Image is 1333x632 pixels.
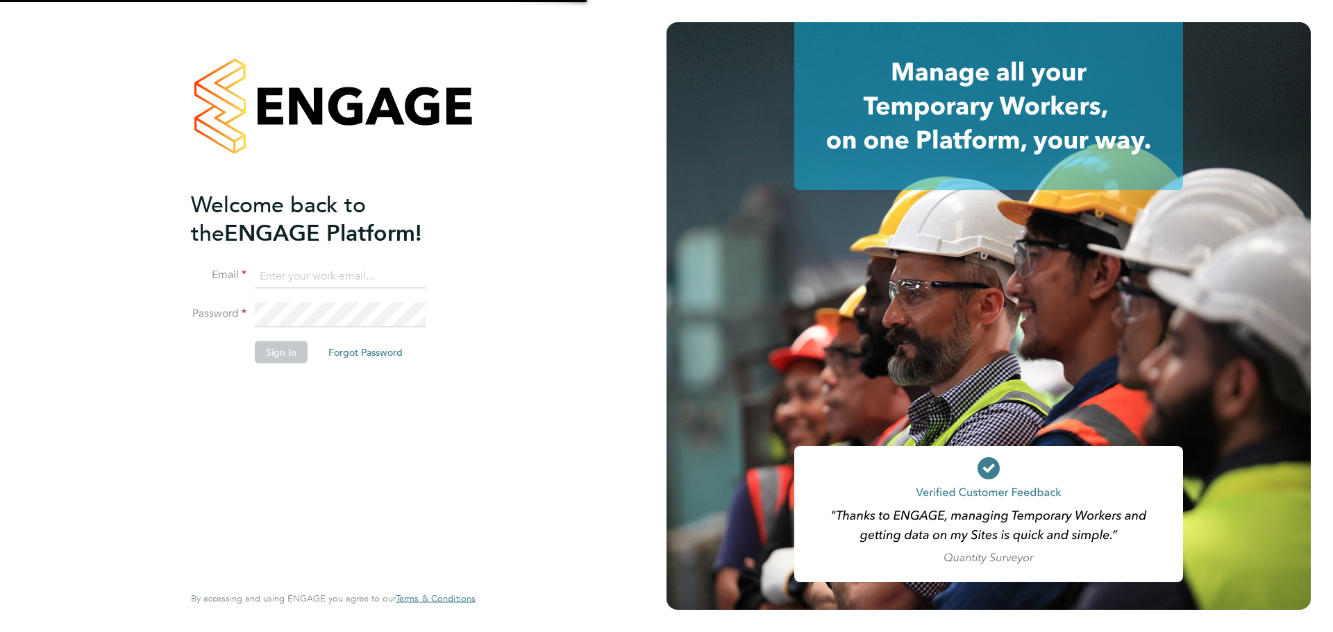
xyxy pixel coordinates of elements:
span: Terms & Conditions [396,592,476,604]
label: Password [191,307,246,321]
button: Forgot Password [317,341,414,364]
label: Email [191,268,246,282]
input: Enter your work email... [255,264,426,289]
span: By accessing and using ENGAGE you agree to our [191,592,476,604]
h2: ENGAGE Platform! [191,190,462,247]
a: Terms & Conditions [396,593,476,604]
span: Welcome back to the [191,191,366,246]
button: Sign In [255,341,308,364]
